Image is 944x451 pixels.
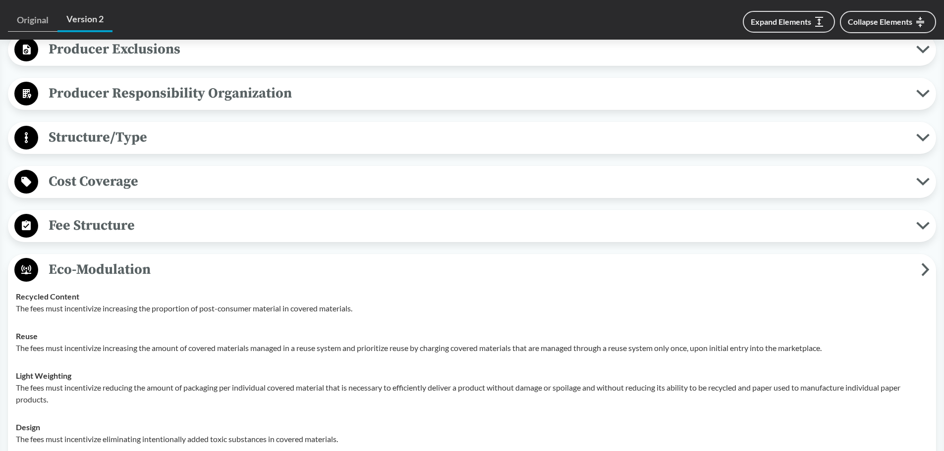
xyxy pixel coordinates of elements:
[16,302,928,314] p: The fees must incentivize increasing the proportion of post-consumer material in covered materials.
[16,331,38,341] strong: Reuse
[840,11,936,33] button: Collapse Elements
[11,169,933,195] button: Cost Coverage
[11,213,933,239] button: Fee Structure
[743,11,835,33] button: Expand Elements
[38,126,916,149] span: Structure/Type
[16,422,40,432] strong: Design
[16,292,79,301] strong: Recycled Content
[38,170,916,193] span: Cost Coverage
[57,8,112,32] a: Version 2
[16,371,71,380] strong: Light Weighting
[8,9,57,32] a: Original
[11,81,933,106] button: Producer Responsibility Organization
[38,214,916,237] span: Fee Structure
[38,82,916,104] span: Producer Responsibility Organization
[38,38,916,60] span: Producer Exclusions
[38,258,921,281] span: Eco-Modulation
[11,257,933,283] button: Eco-Modulation
[16,382,928,405] p: The fees must incentivize reducing the amount of packaging per individual covered material that i...
[16,433,928,445] p: The fees must incentivize eliminating intentionally added toxic substances in covered materials.
[11,125,933,150] button: Structure/Type
[11,37,933,62] button: Producer Exclusions
[16,342,928,354] p: The fees must incentivize increasing the amount of covered materials managed in a reuse system an...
